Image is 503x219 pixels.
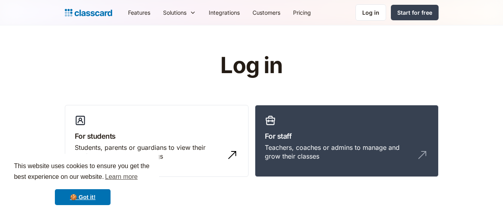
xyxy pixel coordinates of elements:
a: Log in [355,4,386,21]
div: cookieconsent [6,154,159,213]
a: dismiss cookie message [55,189,111,205]
a: learn more about cookies [104,171,139,183]
a: home [65,7,112,18]
a: For staffTeachers, coaches or admins to manage and grow their classes [255,105,439,177]
a: Integrations [202,4,246,21]
div: Students, parents or guardians to view their profile and manage bookings [75,143,223,161]
div: Start for free [397,8,432,17]
a: Features [122,4,157,21]
div: Solutions [163,8,186,17]
span: This website uses cookies to ensure you get the best experience on our website. [14,161,151,183]
a: Start for free [391,5,439,20]
a: Pricing [287,4,317,21]
div: Solutions [157,4,202,21]
a: For studentsStudents, parents or guardians to view their profile and manage bookings [65,105,249,177]
h3: For staff [265,131,429,141]
h1: Log in [125,53,378,78]
a: Customers [246,4,287,21]
div: Log in [362,8,379,17]
h3: For students [75,131,239,141]
div: Teachers, coaches or admins to manage and grow their classes [265,143,413,161]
